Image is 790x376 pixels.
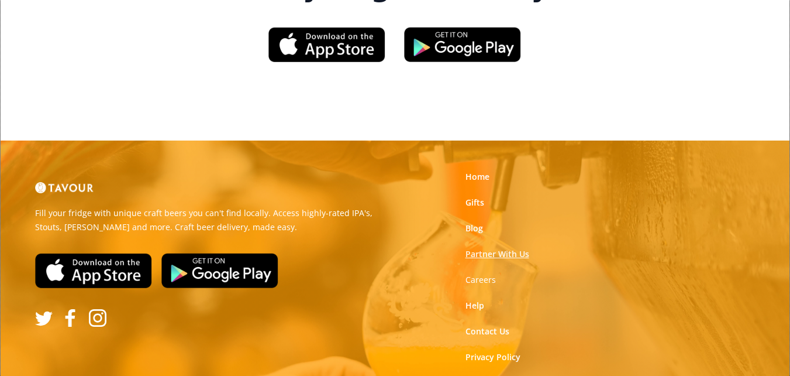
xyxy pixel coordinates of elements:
[35,206,387,234] p: Fill your fridge with unique craft beers you can't find locally. Access highly-rated IPA's, Stout...
[465,248,529,260] a: Partner With Us
[465,223,483,234] a: Blog
[465,197,484,208] a: Gifts
[465,274,496,286] a: Careers
[465,351,520,363] a: Privacy Policy
[465,300,484,312] a: Help
[465,171,489,183] a: Home
[465,326,509,337] a: Contact Us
